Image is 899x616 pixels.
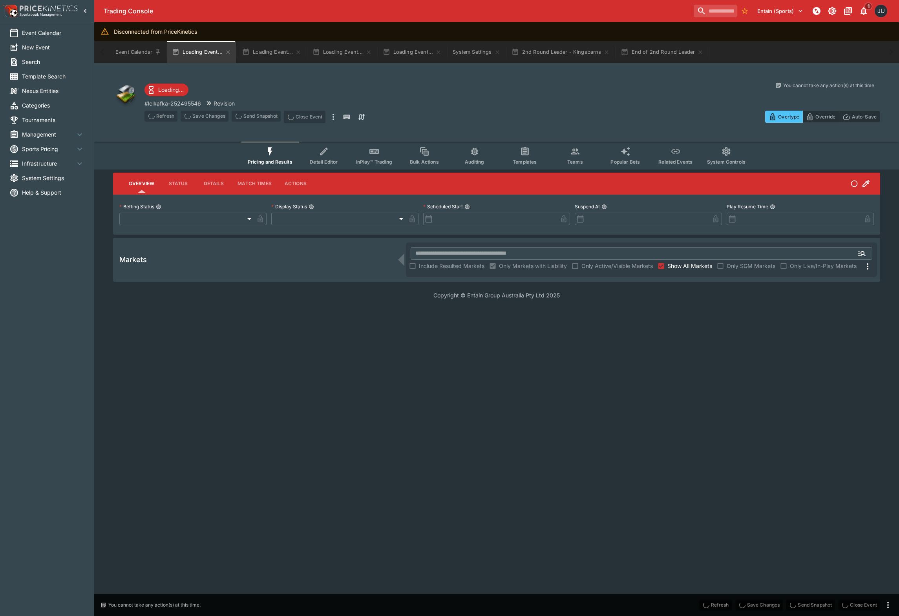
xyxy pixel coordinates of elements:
p: Revision [214,99,235,108]
span: Auditing [465,159,484,165]
span: Only Live/In-Play Markets [790,262,857,270]
button: Auto-Save [839,111,880,123]
span: Popular Bets [610,159,640,165]
div: Trading Console [104,7,691,15]
div: Justin.Walsh [875,5,887,17]
button: Scheduled Start [464,204,470,210]
span: Categories [22,101,84,109]
span: Detail Editor [310,159,338,165]
span: Bulk Actions [410,159,439,165]
span: Management [22,130,75,139]
button: Toggle light/dark mode [825,4,839,18]
button: Notifications [857,4,871,18]
span: Template Search [22,72,84,80]
span: Help & Support [22,188,84,197]
p: You cannot take any action(s) at this time. [783,82,875,89]
span: Only Markets with Liability [499,262,567,270]
button: Details [196,174,231,193]
span: Tournaments [22,116,84,124]
span: Infrastructure [22,159,75,168]
img: other.png [113,82,138,107]
button: Justin.Walsh [872,2,890,20]
button: Status [161,174,196,193]
button: more [329,111,338,123]
span: Templates [513,159,537,165]
button: Loading Event... [308,41,376,63]
span: Pricing and Results [248,159,292,165]
img: PriceKinetics [20,5,78,11]
span: System Controls [707,159,746,165]
button: Suspend At [601,204,607,210]
span: Related Events [658,159,693,165]
button: more [883,600,893,610]
p: Overtype [778,113,799,121]
button: 2nd Round Leader - Kingsbarns [507,41,615,63]
img: PriceKinetics Logo [2,3,18,19]
button: Play Resume Time [770,204,775,210]
button: Loading Event... [167,41,236,63]
p: Override [815,113,835,121]
button: Display Status [309,204,314,210]
span: Search [22,58,84,66]
button: Overview [122,174,161,193]
button: Loading Event... [238,41,306,63]
button: Loading Event... [378,41,447,63]
button: Overtype [765,111,803,123]
span: InPlay™ Trading [356,159,392,165]
button: Betting Status [156,204,161,210]
span: Include Resulted Markets [419,262,484,270]
button: NOT Connected to PK [809,4,824,18]
p: Auto-Save [852,113,877,121]
svg: More [863,262,872,271]
p: Scheduled Start [423,203,463,210]
p: Betting Status [119,203,154,210]
span: Nexus Entities [22,87,84,95]
span: New Event [22,43,84,51]
button: Documentation [841,4,855,18]
span: Show All Markets [667,262,712,270]
button: Select Tenant [753,5,808,17]
p: Display Status [271,203,307,210]
span: Only Active/Visible Markets [581,262,653,270]
p: Copyright © Entain Group Australia Pty Ltd 2025 [94,291,899,299]
button: Match Times [231,174,278,193]
button: Override [802,111,839,123]
button: End of 2nd Round Leader [616,41,708,63]
button: No Bookmarks [738,5,751,17]
img: Sportsbook Management [20,13,62,16]
button: System Settings [448,41,505,63]
button: Event Calendar [111,41,166,63]
span: Event Calendar [22,29,84,37]
span: Sports Pricing [22,145,75,153]
p: You cannot take any action(s) at this time. [108,601,201,609]
button: Open [855,246,869,261]
div: Event type filters [241,142,752,169]
p: Loading... [158,86,184,94]
p: Suspend At [575,203,600,210]
input: search [694,5,737,17]
span: System Settings [22,174,84,182]
div: Disconnected from PriceKinetics [114,24,197,39]
span: Only SGM Markets [727,262,775,270]
span: Teams [567,159,583,165]
button: Actions [278,174,313,193]
div: Start From [765,111,880,123]
p: Play Resume Time [727,203,768,210]
h5: Markets [119,255,147,264]
p: Copy To Clipboard [144,99,201,108]
span: 1 [864,2,873,10]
